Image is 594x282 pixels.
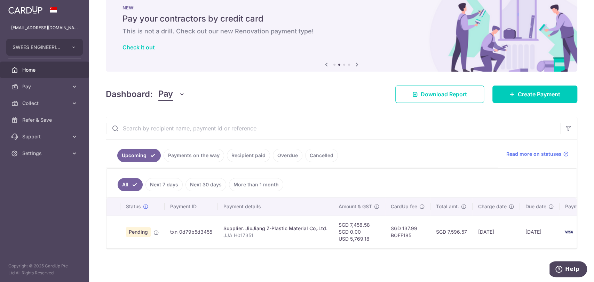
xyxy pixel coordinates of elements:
[22,100,68,107] span: Collect
[391,203,417,210] span: CardUp fee
[223,225,327,232] div: Supplier. JiuJiang Z-Plastic Material Co,.Ltd.
[518,90,560,98] span: Create Payment
[6,39,83,56] button: SWEES ENGINEERING CO (PTE.) LTD.
[478,203,507,210] span: Charge date
[117,149,161,162] a: Upcoming
[562,228,576,236] img: Bank Card
[106,88,153,100] h4: Dashboard:
[126,227,151,237] span: Pending
[273,149,302,162] a: Overdue
[158,88,185,101] button: Pay
[520,216,560,248] td: [DATE]
[22,83,68,90] span: Pay
[11,24,78,31] p: [EMAIL_ADDRESS][DOMAIN_NAME]
[122,13,561,24] h5: Pay your contractors by credit card
[229,178,283,191] a: More than 1 month
[339,203,372,210] span: Amount & GST
[385,216,430,248] td: SGD 137.99 BOFF185
[106,117,560,139] input: Search by recipient name, payment id or reference
[525,203,546,210] span: Due date
[506,151,569,158] a: Read more on statuses
[118,178,143,191] a: All
[436,203,459,210] span: Total amt.
[126,203,141,210] span: Status
[421,90,467,98] span: Download Report
[430,216,473,248] td: SGD 7,596.57
[506,151,562,158] span: Read more on statuses
[22,66,68,73] span: Home
[164,149,224,162] a: Payments on the way
[158,88,173,101] span: Pay
[227,149,270,162] a: Recipient paid
[22,116,68,123] span: Refer & Save
[22,133,68,140] span: Support
[305,149,338,162] a: Cancelled
[165,216,218,248] td: txn_0d79b5d3455
[122,27,561,35] h6: This is not a drill. Check out our new Renovation payment type!
[145,178,183,191] a: Next 7 days
[122,5,561,10] p: NEW!
[549,261,587,279] iframe: Opens a widget where you can find more information
[395,86,484,103] a: Download Report
[122,44,155,51] a: Check it out
[8,6,42,14] img: CardUp
[333,216,385,248] td: SGD 7,458.58 SGD 0.00 USD 5,769.18
[473,216,520,248] td: [DATE]
[185,178,226,191] a: Next 30 days
[22,150,68,157] span: Settings
[165,198,218,216] th: Payment ID
[13,44,64,51] span: SWEES ENGINEERING CO (PTE.) LTD.
[218,198,333,216] th: Payment details
[223,232,327,239] p: JJA H017351
[492,86,577,103] a: Create Payment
